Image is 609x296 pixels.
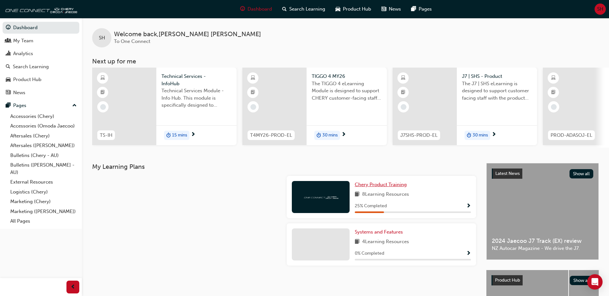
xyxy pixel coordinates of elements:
[235,3,277,16] a: guage-iconDashboard
[8,121,79,131] a: Accessories (Omoda Jaecoo)
[6,25,11,31] span: guage-icon
[401,88,405,97] span: booktick-icon
[6,64,10,70] span: search-icon
[3,48,79,60] a: Analytics
[330,3,376,16] a: car-iconProduct Hub
[8,197,79,207] a: Marketing (Chery)
[3,3,77,15] a: oneconnect
[251,88,255,97] span: booktick-icon
[8,187,79,197] a: Logistics (Chery)
[355,202,387,210] span: 25 % Completed
[312,73,382,80] span: TIGGO 4 MY26
[3,61,79,73] a: Search Learning
[466,202,471,210] button: Show Progress
[172,132,187,139] span: 15 mins
[114,31,261,38] span: Welcome back , [PERSON_NAME] [PERSON_NAME]
[495,277,520,283] span: Product Hub
[355,229,403,235] span: Systems and Features
[419,5,432,13] span: Pages
[355,238,360,246] span: book-icon
[100,74,105,82] span: learningResourceType_ELEARNING-icon
[462,80,532,102] span: The J7 | SHS eLearning is designed to support customer facing staff with the product and sales in...
[473,132,488,139] span: 30 mins
[303,194,338,200] img: oneconnect
[8,177,79,187] a: External Resources
[99,34,105,42] span: SH
[492,132,496,138] span: next-icon
[570,276,594,285] button: Show all
[355,191,360,199] span: book-icon
[376,3,406,16] a: news-iconNews
[355,181,409,188] a: Chery Product Training
[250,132,292,139] span: T4MY26-PROD-EL
[393,68,537,145] a: J7SHS-PROD-ELJ7 | SHS - ProductThe J7 | SHS eLearning is designed to support customer facing staf...
[13,89,25,96] div: News
[6,103,11,109] span: pages-icon
[312,80,382,102] span: The TIGGO 4 eLearning Module is designed to support CHERY customer-facing staff with the product ...
[3,87,79,99] a: News
[462,73,532,80] span: J7 | SHS - Product
[3,74,79,86] a: Product Hub
[161,87,231,109] span: Technical Services Module - Info Hub. This module is specifically designed to address the require...
[13,37,33,45] div: My Team
[3,100,79,111] button: Pages
[282,5,287,13] span: search-icon
[13,76,41,83] div: Product Hub
[6,51,11,57] span: chart-icon
[13,50,33,57] div: Analytics
[3,22,79,34] a: Dashboard
[355,228,405,236] a: Systems and Features
[166,131,171,140] span: duration-icon
[277,3,330,16] a: search-iconSearch Learning
[381,5,386,13] span: news-icon
[3,21,79,100] button: DashboardMy TeamAnalyticsSearch LearningProduct HubNews
[406,3,437,16] a: pages-iconPages
[250,104,256,110] span: learningRecordVerb_NONE-icon
[341,132,346,138] span: next-icon
[8,111,79,121] a: Accessories (Chery)
[3,35,79,47] a: My Team
[343,5,371,13] span: Product Hub
[492,169,593,179] a: Latest NewsShow all
[6,38,11,44] span: people-icon
[289,5,325,13] span: Search Learning
[355,182,407,187] span: Chery Product Training
[400,132,438,139] span: J7SHS-PROD-EL
[13,102,26,109] div: Pages
[92,68,237,145] a: TS-IHTechnical Services - InfoHubTechnical Services Module - Info Hub. This module is specificall...
[100,104,106,110] span: learningRecordVerb_NONE-icon
[322,132,338,139] span: 30 mins
[466,251,471,257] span: Show Progress
[492,245,593,252] span: NZ Autocar Magazine - We drive the J7.
[242,68,387,145] a: T4MY26-PROD-ELTIGGO 4 MY26The TIGGO 4 eLearning Module is designed to support CHERY customer-faci...
[389,5,401,13] span: News
[251,74,255,82] span: learningResourceType_ELEARNING-icon
[114,38,150,44] span: To One Connect
[13,63,49,70] div: Search Learning
[401,104,406,110] span: learningRecordVerb_NONE-icon
[100,88,105,97] span: booktick-icon
[335,5,340,13] span: car-icon
[355,250,384,257] span: 0 % Completed
[466,203,471,209] span: Show Progress
[466,250,471,258] button: Show Progress
[486,163,599,260] a: Latest NewsShow all2024 Jaecoo J7 Track (EX) reviewNZ Autocar Magazine - We drive the J7.
[362,191,409,199] span: 8 Learning Resources
[597,5,603,13] span: SH
[161,73,231,87] span: Technical Services - InfoHub
[551,104,557,110] span: learningRecordVerb_NONE-icon
[8,151,79,160] a: Bulletins (Chery - AU)
[8,216,79,226] a: All Pages
[191,132,196,138] span: next-icon
[551,74,556,82] span: learningResourceType_ELEARNING-icon
[595,4,606,15] button: SH
[6,90,11,96] span: news-icon
[492,275,594,285] a: Product HubShow all
[240,5,245,13] span: guage-icon
[248,5,272,13] span: Dashboard
[92,163,476,170] h3: My Learning Plans
[317,131,321,140] span: duration-icon
[72,102,77,110] span: up-icon
[467,131,471,140] span: duration-icon
[8,141,79,151] a: Aftersales ([PERSON_NAME])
